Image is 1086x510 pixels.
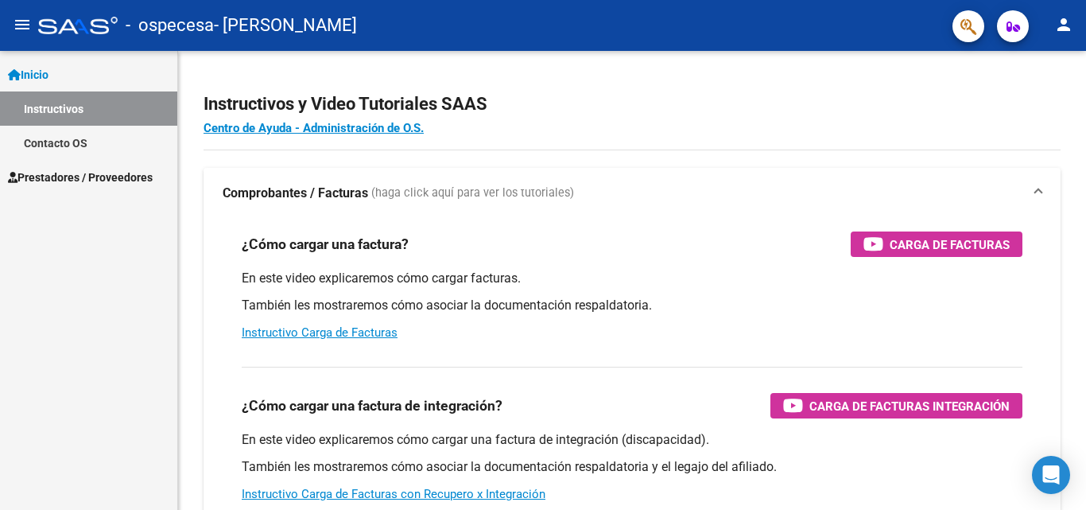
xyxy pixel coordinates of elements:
span: Carga de Facturas Integración [809,396,1010,416]
p: También les mostraremos cómo asociar la documentación respaldatoria y el legajo del afiliado. [242,458,1022,476]
p: En este video explicaremos cómo cargar facturas. [242,270,1022,287]
mat-icon: menu [13,15,32,34]
a: Instructivo Carga de Facturas con Recupero x Integración [242,487,545,501]
p: En este video explicaremos cómo cargar una factura de integración (discapacidad). [242,431,1022,449]
h3: ¿Cómo cargar una factura? [242,233,409,255]
h2: Instructivos y Video Tutoriales SAAS [204,89,1061,119]
span: Prestadores / Proveedores [8,169,153,186]
p: También les mostraremos cómo asociar la documentación respaldatoria. [242,297,1022,314]
span: - [PERSON_NAME] [214,8,357,43]
span: (haga click aquí para ver los tutoriales) [371,185,574,202]
h3: ¿Cómo cargar una factura de integración? [242,395,502,417]
span: - ospecesa [126,8,214,43]
span: Inicio [8,66,48,84]
button: Carga de Facturas Integración [770,393,1022,419]
mat-expansion-panel-header: Comprobantes / Facturas (haga click aquí para ver los tutoriales) [204,168,1061,219]
span: Carga de Facturas [890,235,1010,255]
div: Open Intercom Messenger [1032,456,1070,494]
strong: Comprobantes / Facturas [223,185,368,202]
button: Carga de Facturas [851,232,1022,257]
a: Centro de Ayuda - Administración de O.S. [204,121,424,135]
mat-icon: person [1054,15,1073,34]
a: Instructivo Carga de Facturas [242,325,398,340]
